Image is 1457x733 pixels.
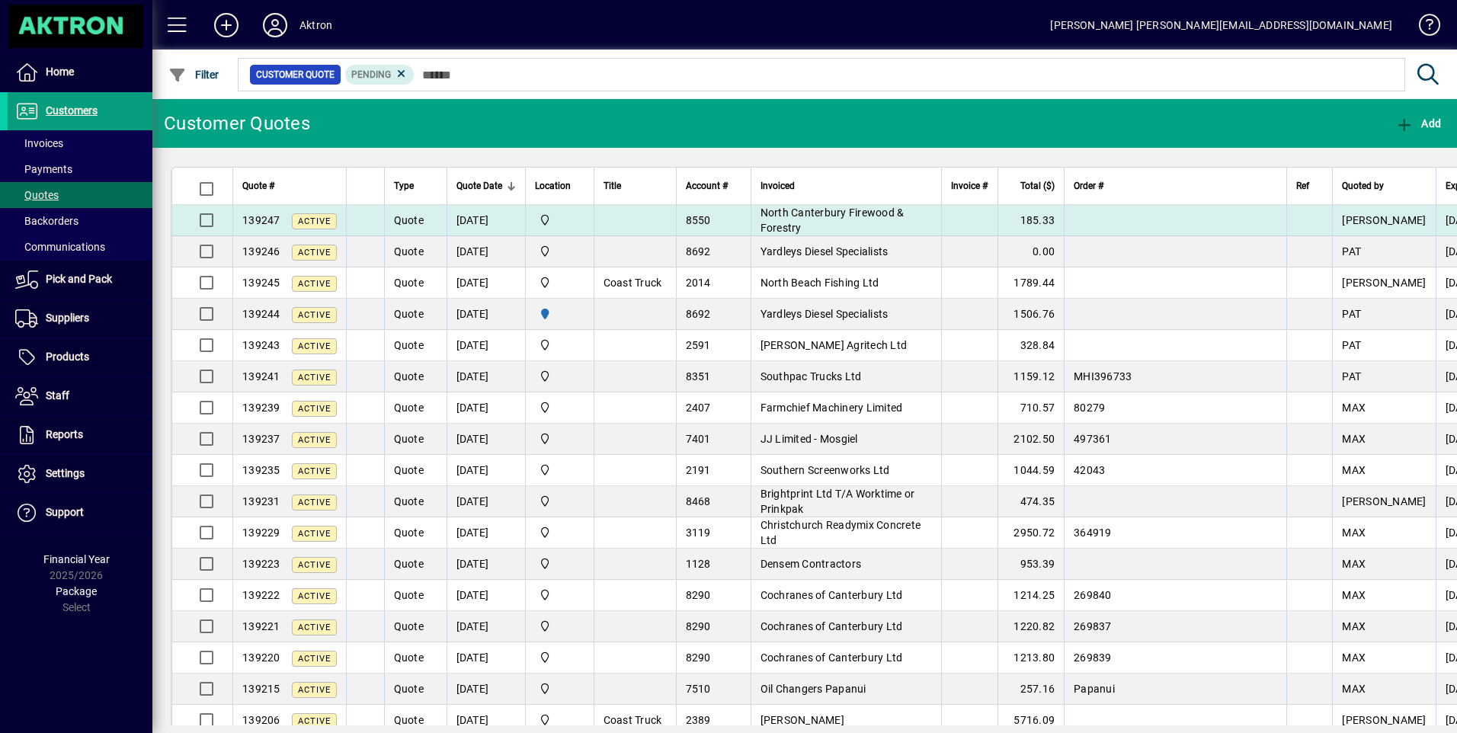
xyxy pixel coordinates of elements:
span: Quote [394,495,424,507]
a: Support [8,494,152,532]
span: 8692 [686,308,711,320]
span: 139235 [242,464,280,476]
td: 2950.72 [997,517,1064,549]
span: [PERSON_NAME] [1342,214,1426,226]
span: [PERSON_NAME] [761,714,844,726]
span: [PERSON_NAME] [1342,495,1426,507]
span: Active [298,404,331,414]
a: Knowledge Base [1407,3,1438,53]
span: Order # [1074,178,1103,194]
td: [DATE] [447,517,525,549]
span: 8290 [686,651,711,664]
div: Title [604,178,667,194]
span: Farmchief Machinery Limited [761,402,903,414]
span: 7401 [686,433,711,445]
span: Cochranes of Canterbury Ltd [761,589,903,601]
span: 139245 [242,277,280,289]
span: 497361 [1074,433,1112,445]
div: Quote Date [456,178,516,194]
div: Aktron [299,13,332,37]
span: Customer Quote [256,67,335,82]
span: 8550 [686,214,711,226]
td: 1506.76 [997,299,1064,330]
td: [DATE] [447,299,525,330]
span: 139222 [242,589,280,601]
td: [DATE] [447,330,525,361]
td: [DATE] [447,486,525,517]
td: [DATE] [447,611,525,642]
span: Southern Screenworks Ltd [761,464,890,476]
td: 953.39 [997,549,1064,580]
span: Quote [394,527,424,539]
span: Suppliers [46,312,89,324]
a: Home [8,53,152,91]
span: Yardleys Diesel Specialists [761,308,889,320]
a: Invoices [8,130,152,156]
div: Quoted by [1342,178,1426,194]
span: 8468 [686,495,711,507]
td: [DATE] [447,267,525,299]
td: 185.33 [997,205,1064,236]
span: Payments [15,163,72,175]
span: 8290 [686,589,711,601]
span: Active [298,435,331,445]
span: 7510 [686,683,711,695]
td: [DATE] [447,642,525,674]
td: [DATE] [447,549,525,580]
span: Reports [46,428,83,440]
span: 139215 [242,683,280,695]
span: Type [394,178,414,194]
span: Account # [686,178,728,194]
td: [DATE] [447,580,525,611]
span: Coast Truck [604,714,662,726]
span: Central [535,524,584,541]
span: Central [535,212,584,229]
span: 80279 [1074,402,1105,414]
td: 1214.25 [997,580,1064,611]
span: 2591 [686,339,711,351]
span: Active [298,310,331,320]
span: Quote [394,651,424,664]
span: Package [56,585,97,597]
div: Location [535,178,584,194]
span: Invoiced [761,178,795,194]
button: Filter [165,61,223,88]
mat-chip: Pending Status: Pending [345,65,415,85]
span: 139244 [242,308,280,320]
td: [DATE] [447,361,525,392]
a: Payments [8,156,152,182]
span: [PERSON_NAME] Agritech Ltd [761,339,908,351]
a: Pick and Pack [8,261,152,299]
span: Active [298,654,331,664]
span: Central [535,337,584,354]
span: Brightprint Ltd T/A Worktime or Prinkpak [761,488,915,515]
span: 2407 [686,402,711,414]
button: Add [1391,110,1445,137]
span: Central [535,680,584,697]
td: 1220.82 [997,611,1064,642]
div: Customer Quotes [164,111,310,136]
span: Location [535,178,571,194]
span: Financial Year [43,553,110,565]
span: [PERSON_NAME] [1342,714,1426,726]
span: Quoted by [1342,178,1384,194]
span: Customers [46,104,98,117]
span: Quotes [15,189,59,201]
div: Order # [1074,178,1277,194]
span: Oil Changers Papanui [761,683,866,695]
span: Quote [394,714,424,726]
span: Communications [15,241,105,253]
span: Papanui [1074,683,1115,695]
span: Quote [394,308,424,320]
span: 269840 [1074,589,1112,601]
span: Quote [394,558,424,570]
span: Densem Contractors [761,558,862,570]
span: Southpac Trucks Ltd [761,370,862,383]
div: Quote # [242,178,337,194]
span: 139223 [242,558,280,570]
td: [DATE] [447,455,525,486]
span: 8351 [686,370,711,383]
span: 139246 [242,245,280,258]
div: [PERSON_NAME] [PERSON_NAME][EMAIL_ADDRESS][DOMAIN_NAME] [1050,13,1392,37]
td: 0.00 [997,236,1064,267]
